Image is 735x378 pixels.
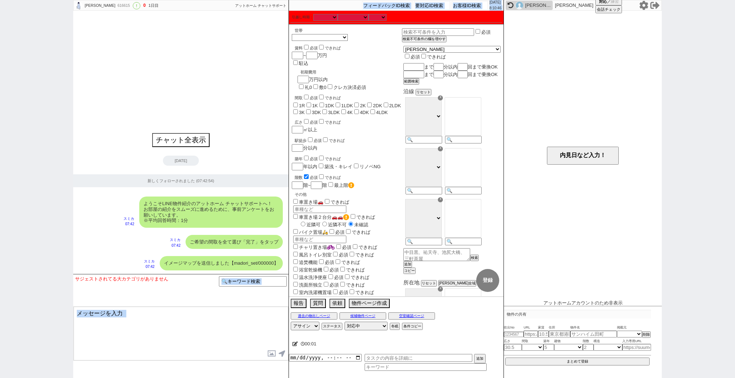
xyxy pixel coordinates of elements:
button: 登録 [476,269,499,292]
span: 掲載元 [617,325,627,331]
div: まで 分以内 [403,71,501,78]
input: https://suumo.jp/chintai/jnc_000022489271 [524,331,538,337]
p: スミカ [123,216,134,222]
div: 万円以内 [298,67,366,91]
label: できれば [420,54,446,60]
input: できれば [421,54,426,58]
label: リノベNG [360,164,381,169]
label: バイク置場🛵 [292,230,328,235]
span: 必須 [310,96,318,100]
button: 会話チェック [595,5,622,13]
span: 必須 [411,54,420,60]
input: キーワード [365,363,487,371]
span: 構造 [594,339,622,344]
input: 30.5 [504,344,522,351]
label: 未確認 [347,222,368,227]
div: ! [133,2,140,9]
input: できれば [336,259,340,264]
input: 洗面所独立 [293,282,298,287]
div: 1日目 [149,3,159,9]
input: 車置き場🚗 [293,199,298,204]
span: 家賃 [538,325,549,331]
span: 必須 [329,267,339,273]
label: 2LDK [389,103,401,108]
span: 広さ [504,339,522,344]
label: できれば [339,282,365,288]
button: ステータス [322,323,342,330]
input: できれば [319,119,324,124]
div: まで 分以内 [403,63,501,71]
div: [DATE] [163,156,199,166]
label: 引越し時期： [292,14,313,20]
span: 必須 [342,245,351,250]
span: 築年 [543,339,554,344]
input: できれば [353,244,357,249]
span: 必須 [335,230,345,235]
label: 3LDK [328,110,340,115]
span: 必須 [334,275,343,280]
div: 年以内 [292,155,402,170]
label: できれば [318,46,341,50]
label: クレカ決済必須 [333,85,366,90]
div: ☓ [438,95,443,100]
label: できれば [318,175,341,180]
button: まとめて登録 [505,358,650,365]
input: お客様ID検索 [452,1,488,10]
span: 必須 [325,260,334,265]
input: サンハイム田町 [570,331,617,337]
div: 階数 [295,173,402,180]
label: できれば [343,275,369,280]
label: 近隣可 [299,222,320,227]
button: リセット [421,280,437,287]
button: 検索不可条件の欄を増やす [402,36,446,42]
button: 内見日など入力！ [547,147,619,165]
label: 4DK [360,110,369,115]
label: 車置き場🚗 [292,199,323,205]
div: 初期費用 [300,70,366,75]
button: 追加 [474,354,486,363]
label: チャリ置き場 [292,245,335,250]
div: イメージマップを送信しました【madori_set/000000】 [160,256,283,270]
button: 冬眠 [390,323,400,330]
label: 洗面所独立 [292,282,322,288]
label: できれば [318,96,341,100]
span: 階数 [583,339,594,344]
div: ご希望の間取を全て選び「完了」をタップ [186,235,283,249]
span: URL [524,325,538,331]
p: [PERSON_NAME] [555,3,593,8]
input: 車種など [293,205,346,213]
button: 条件コピー [402,323,423,330]
label: 追焚機能 [292,260,318,265]
p: スミカ [144,259,155,264]
span: 回まで乗換OK [468,64,498,70]
input: できれば [319,95,324,99]
input: 5 [543,344,554,351]
label: 4K [347,110,353,115]
input: 車種など [293,236,346,243]
label: 3DK [312,110,321,115]
div: ☓ [438,287,443,292]
span: 必須 [339,252,348,257]
span: 回まで乗換OK [468,72,498,77]
input: できれば [346,229,351,234]
label: 築浅・キレイ [324,164,352,169]
input: タスクの内容を詳細に [365,354,472,362]
span: 必須 [310,157,318,161]
div: ~ 万円 [292,41,341,67]
div: 駅徒歩 [295,136,402,143]
span: アットホーム チャットサポート [235,4,286,8]
input: 車置き場２台分🚗🚗 [293,214,298,219]
div: 階~ 階 [292,181,402,189]
input: 🔍キーワード検索 [219,276,287,287]
input: できれば [319,174,324,179]
label: 1R [299,103,305,108]
div: ☓ [438,146,443,151]
button: 空室確認ページ [388,312,435,320]
label: できれば [348,252,374,257]
label: 近隣不可 [320,222,347,227]
span: 必須 [310,46,318,50]
label: 2K [360,103,366,108]
input: できれば [340,282,345,287]
button: 候補物件ページ [340,312,386,320]
p: アットホームアカウントのため非表示 [543,300,623,306]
